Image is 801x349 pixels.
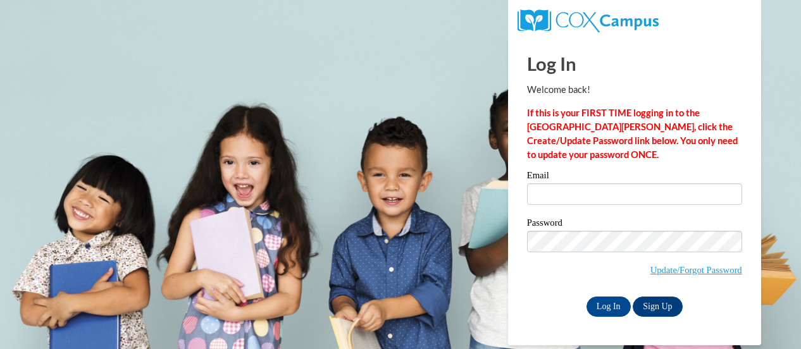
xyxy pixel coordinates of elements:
label: Email [527,171,742,183]
label: Password [527,218,742,231]
input: Log In [587,297,631,317]
strong: If this is your FIRST TIME logging in to the [GEOGRAPHIC_DATA][PERSON_NAME], click the Create/Upd... [527,107,738,160]
p: Welcome back! [527,83,742,97]
img: COX Campus [518,9,659,32]
h1: Log In [527,51,742,77]
a: COX Campus [518,15,659,25]
a: Update/Forgot Password [650,265,742,275]
a: Sign Up [633,297,682,317]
